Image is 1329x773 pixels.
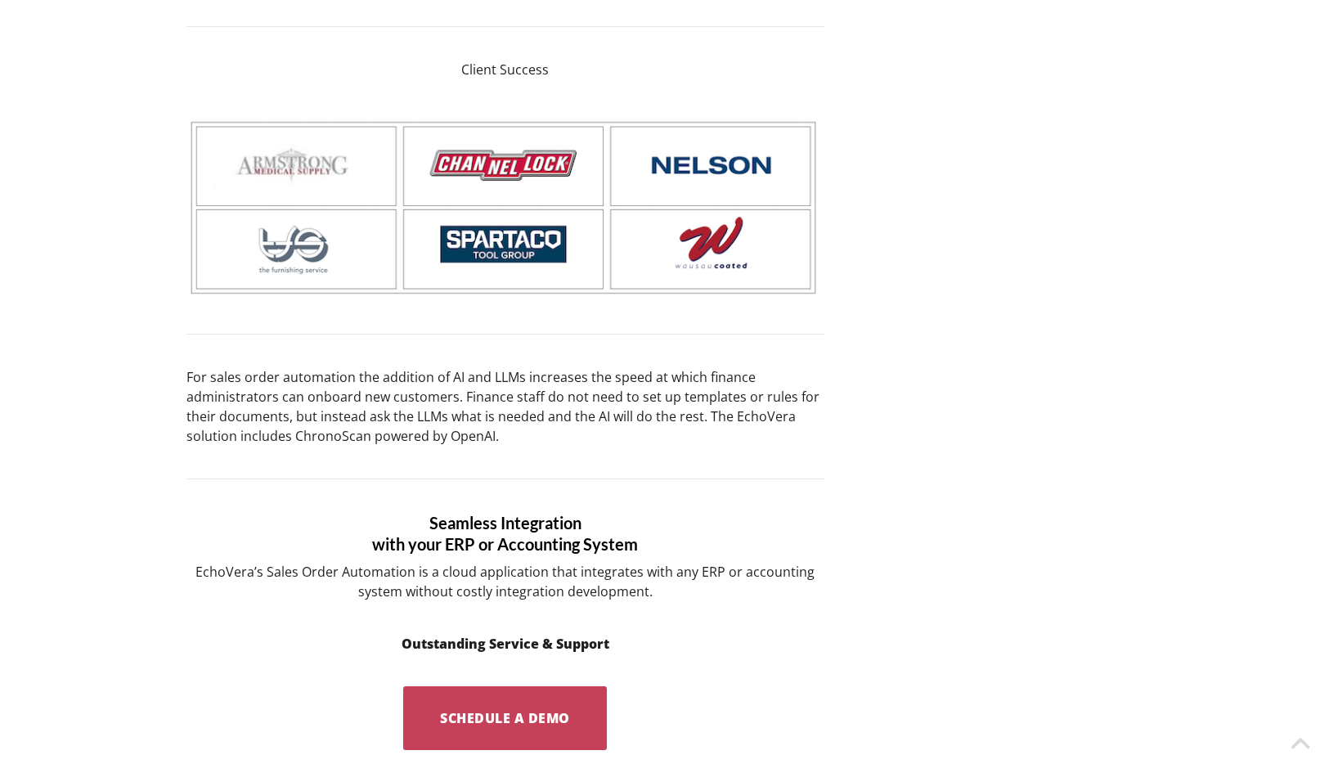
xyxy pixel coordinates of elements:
a: Schedule a Demo [403,686,608,750]
p: For sales order automation the addition of AI and LLMs increases the speed at which finance admin... [186,367,824,446]
p: EchoVera’s Sales Order Automation is a cloud application that integrates with any ERP or accounti... [186,562,824,601]
strong: Outstanding Service & Support [402,635,609,653]
p: Client Success [186,60,824,79]
span: Schedule a Demo [440,709,570,727]
h5: Seamless Integration with your ERP or Accounting System [186,512,824,555]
